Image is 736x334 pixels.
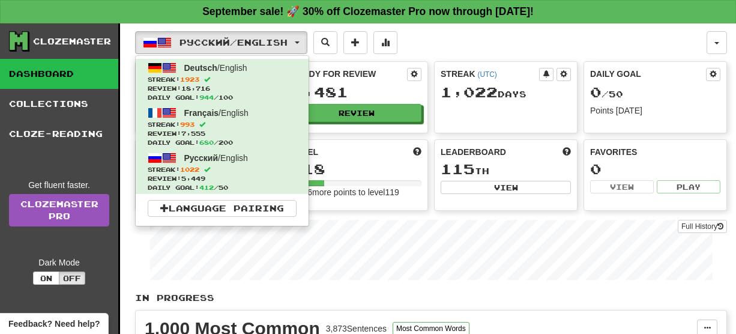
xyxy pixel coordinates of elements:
[148,165,297,174] span: Streak:
[180,166,199,173] span: 1022
[291,68,407,80] div: Ready for Review
[343,31,367,54] button: Add sentence to collection
[441,83,498,100] span: 1,022
[477,70,496,79] a: (UTC)
[184,63,247,73] span: / English
[59,272,85,285] button: Off
[136,59,309,104] a: Deutsch/EnglishStreak:1923 Review:18,716Daily Goal:944/100
[148,120,297,129] span: Streak:
[441,162,571,177] div: th
[441,160,475,177] span: 115
[9,194,109,226] a: ClozemasterPro
[148,129,297,138] span: Review: 7,555
[148,75,297,84] span: Streak:
[590,89,623,99] span: / 50
[199,139,214,146] span: 680
[180,121,195,128] span: 993
[9,179,109,191] div: Get fluent faster.
[313,31,337,54] button: Search sentences
[33,35,111,47] div: Clozemaster
[441,68,539,80] div: Streak
[441,146,506,158] span: Leaderboard
[590,146,720,158] div: Favorites
[33,272,59,285] button: On
[590,83,602,100] span: 0
[180,76,199,83] span: 1923
[199,94,214,101] span: 944
[148,183,297,192] span: Daily Goal: / 50
[135,31,307,54] button: Русский/English
[291,162,421,177] div: 118
[148,93,297,102] span: Daily Goal: / 100
[136,104,309,149] a: Français/EnglishStreak:993 Review:7,555Daily Goal:680/200
[590,68,706,81] div: Daily Goal
[184,153,219,163] span: Русский
[291,104,421,122] button: Review
[291,85,421,100] div: 5,481
[136,149,309,194] a: Русский/EnglishStreak:1022 Review:5,449Daily Goal:412/50
[184,153,248,163] span: / English
[135,292,727,304] p: In Progress
[441,85,571,100] div: Day s
[590,180,654,193] button: View
[148,84,297,93] span: Review: 18,716
[373,31,397,54] button: More stats
[8,318,100,330] span: Open feedback widget
[148,138,297,147] span: Daily Goal: / 200
[184,108,219,118] span: Français
[9,257,109,269] div: Dark Mode
[199,184,214,191] span: 412
[291,186,421,198] div: 7,866 more points to level 119
[148,174,297,183] span: Review: 5,449
[148,200,297,217] a: Language Pairing
[179,37,288,47] span: Русский / English
[590,105,720,117] div: Points [DATE]
[184,63,217,73] span: Deutsch
[202,5,534,17] strong: September sale! 🚀 30% off Clozemaster Pro now through [DATE]!
[590,162,720,177] div: 0
[563,146,571,158] span: This week in points, UTC
[413,146,421,158] span: Score more points to level up
[184,108,249,118] span: / English
[678,220,727,233] button: Full History
[657,180,720,193] button: Play
[441,181,571,194] button: View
